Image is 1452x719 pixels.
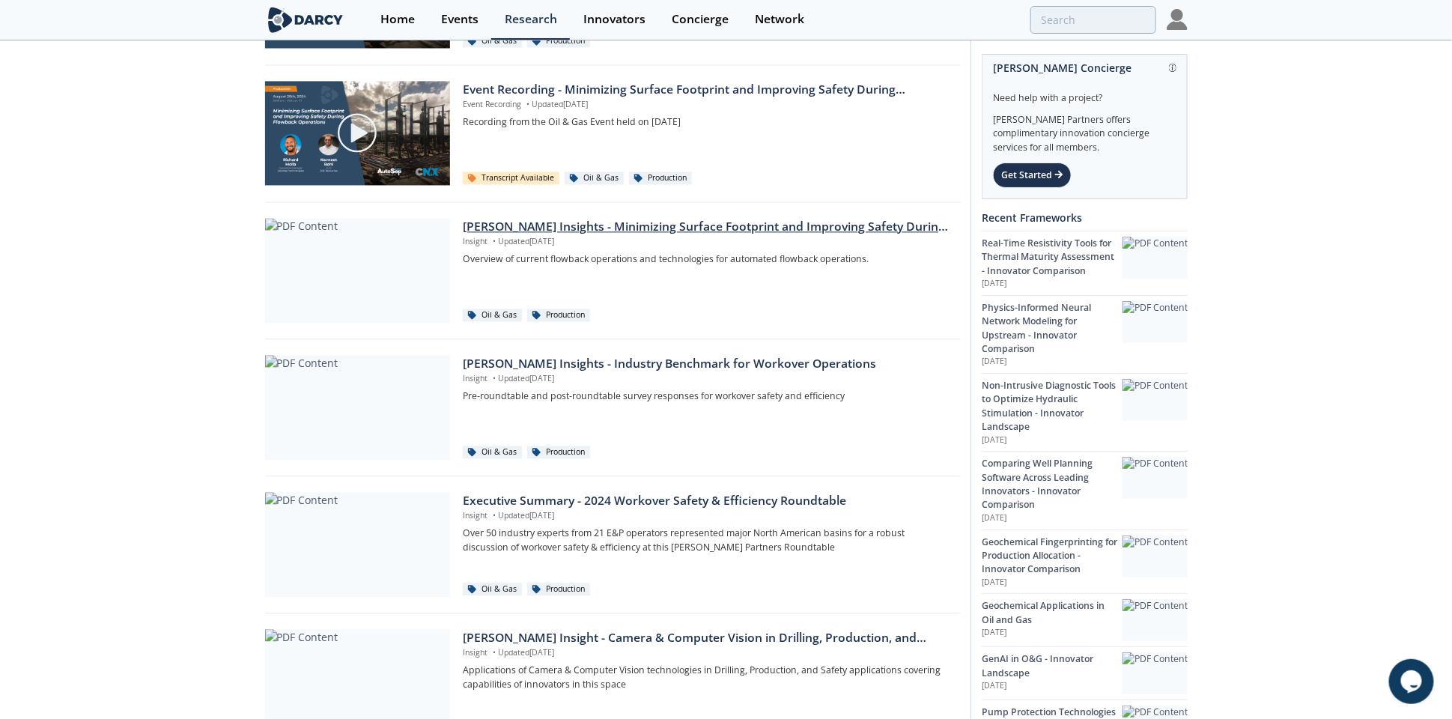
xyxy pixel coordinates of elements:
[982,231,1188,295] a: Real-Time Resistivity Tools for Thermal Maturity Assessment - Innovator Comparison [DATE] PDF Con...
[993,163,1072,188] div: Get Started
[982,278,1123,290] p: [DATE]
[527,583,590,596] div: Production
[490,236,498,246] span: •
[755,13,804,25] div: Network
[463,115,949,129] p: Recording from the Oil & Gas Event held on [DATE]
[505,13,557,25] div: Research
[463,492,949,510] div: Executive Summary - 2024 Workover Safety & Efficiency Roundtable
[1167,9,1188,30] img: Profile
[982,530,1188,594] a: Geochemical Fingerprinting for Production Allocation - Innovator Comparison [DATE] PDF Content
[380,13,415,25] div: Home
[265,7,347,33] img: logo-wide.svg
[982,593,1188,646] a: Geochemical Applications in Oil and Gas [DATE] PDF Content
[982,536,1123,577] div: Geochemical Fingerprinting for Production Allocation - Innovator Comparison
[1030,6,1156,34] input: Advanced Search
[463,172,559,185] div: Transcript Available
[490,373,498,383] span: •
[982,652,1123,680] div: GenAI in O&G - Innovator Landscape
[463,355,949,373] div: [PERSON_NAME] Insights - Industry Benchmark for Workover Operations
[336,112,378,154] img: play-chapters-gray.svg
[463,647,949,659] p: Insight Updated [DATE]
[441,13,479,25] div: Events
[583,13,645,25] div: Innovators
[982,577,1123,589] p: [DATE]
[982,373,1188,451] a: Non-Intrusive Diagnostic Tools to Optimize Hydraulic Stimulation - Innovator Landscape [DATE] PDF...
[463,81,949,99] div: Event Recording - Minimizing Surface Footprint and Improving Safety During Flowback Operations
[982,599,1123,627] div: Geochemical Applications in Oil and Gas
[463,446,522,459] div: Oil & Gas
[629,172,692,185] div: Production
[463,252,949,266] p: Overview of current flowback operations and technologies for automated flowback operations.
[265,355,960,460] a: PDF Content [PERSON_NAME] Insights - Industry Benchmark for Workover Operations Insight •Updated[...
[982,379,1123,434] div: Non-Intrusive Diagnostic Tools to Optimize Hydraulic Stimulation - Innovator Landscape
[1169,64,1177,72] img: information.svg
[463,309,522,322] div: Oil & Gas
[982,301,1123,357] div: Physics-Informed Neural Network Modeling for Upstream - Innovator Comparison
[523,99,532,109] span: •
[527,34,590,48] div: Production
[982,646,1188,700] a: GenAI in O&G - Innovator Landscape [DATE] PDF Content
[527,309,590,322] div: Production
[982,237,1123,278] div: Real-Time Resistivity Tools for Thermal Maturity Assessment - Innovator Comparison
[463,218,949,236] div: [PERSON_NAME] Insights - Minimizing Surface Footprint and Improving Safety During Flowback Operat...
[463,510,949,522] p: Insight Updated [DATE]
[463,389,949,403] p: Pre-roundtable and post-roundtable survey responses for workover safety and efficiency
[982,356,1123,368] p: [DATE]
[463,34,522,48] div: Oil & Gas
[527,446,590,459] div: Production
[982,627,1123,639] p: [DATE]
[463,664,949,691] p: Applications of Camera & Computer Vision technologies in Drilling, Production, and Safety applica...
[982,457,1123,512] div: Comparing Well Planning Software Across Leading Innovators - Innovator Comparison
[463,99,949,111] p: Event Recording Updated [DATE]
[265,492,960,597] a: PDF Content Executive Summary - 2024 Workover Safety & Efficiency Roundtable Insight •Updated[DAT...
[982,204,1188,231] div: Recent Frameworks
[490,510,498,521] span: •
[993,55,1176,81] div: [PERSON_NAME] Concierge
[265,81,450,185] img: Video Content
[993,81,1176,105] div: Need help with a project?
[463,583,522,596] div: Oil & Gas
[463,527,949,554] p: Over 50 industry experts from 21 E&P operators represented major North American basins for a robu...
[982,680,1123,692] p: [DATE]
[1389,659,1437,704] iframe: chat widget
[265,218,960,323] a: PDF Content [PERSON_NAME] Insights - Minimizing Surface Footprint and Improving Safety During Flo...
[463,629,949,647] div: [PERSON_NAME] Insight - Camera & Computer Vision in Drilling, Production, and Safety
[265,81,960,186] a: Video Content Event Recording - Minimizing Surface Footprint and Improving Safety During Flowback...
[565,172,624,185] div: Oil & Gas
[993,105,1176,154] div: [PERSON_NAME] Partners offers complimentary innovation concierge services for all members.
[463,236,949,248] p: Insight Updated [DATE]
[982,451,1188,529] a: Comparing Well Planning Software Across Leading Innovators - Innovator Comparison [DATE] PDF Content
[463,373,949,385] p: Insight Updated [DATE]
[490,647,498,658] span: •
[982,295,1188,373] a: Physics-Informed Neural Network Modeling for Upstream - Innovator Comparison [DATE] PDF Content
[982,512,1123,524] p: [DATE]
[672,13,729,25] div: Concierge
[982,434,1123,446] p: [DATE]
